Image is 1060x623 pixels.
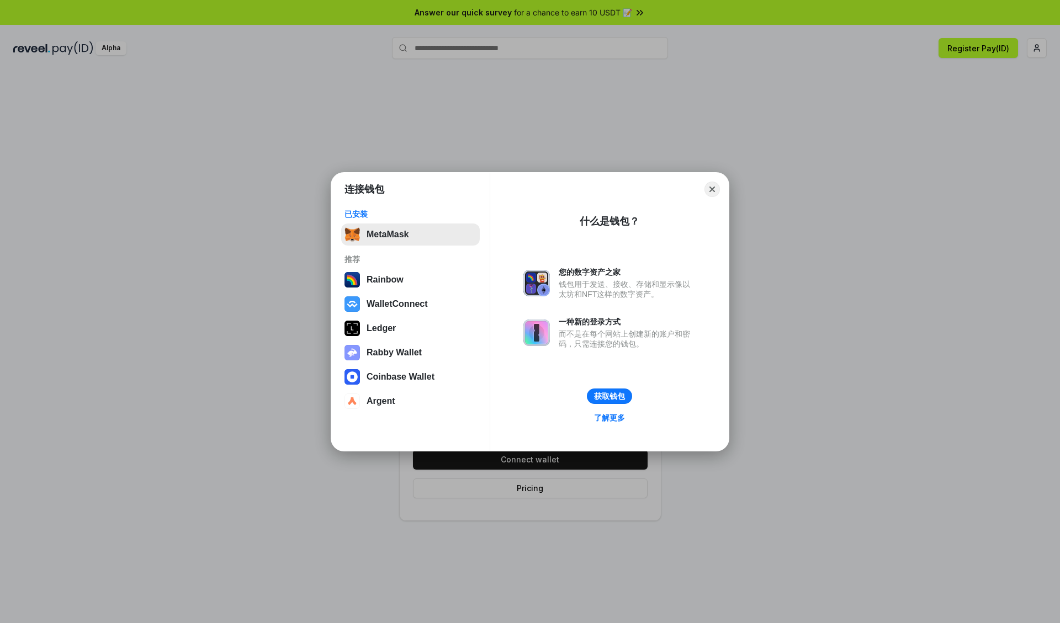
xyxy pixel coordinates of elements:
[367,372,434,382] div: Coinbase Wallet
[341,366,480,388] button: Coinbase Wallet
[559,329,696,349] div: 而不是在每个网站上创建新的账户和密码，只需连接您的钱包。
[559,267,696,277] div: 您的数字资产之家
[523,320,550,346] img: svg+xml,%3Csvg%20xmlns%3D%22http%3A%2F%2Fwww.w3.org%2F2000%2Fsvg%22%20fill%3D%22none%22%20viewBox...
[587,411,632,425] a: 了解更多
[344,369,360,385] img: svg+xml,%3Csvg%20width%3D%2228%22%20height%3D%2228%22%20viewBox%3D%220%200%2028%2028%22%20fill%3D...
[367,348,422,358] div: Rabby Wallet
[341,342,480,364] button: Rabby Wallet
[344,227,360,242] img: svg+xml,%3Csvg%20fill%3D%22none%22%20height%3D%2233%22%20viewBox%3D%220%200%2035%2033%22%20width%...
[594,391,625,401] div: 获取钱包
[559,317,696,327] div: 一种新的登录方式
[344,209,476,219] div: 已安装
[344,254,476,264] div: 推荐
[559,279,696,299] div: 钱包用于发送、接收、存储和显示像以太坊和NFT这样的数字资产。
[344,183,384,196] h1: 连接钱包
[367,275,404,285] div: Rainbow
[344,321,360,336] img: svg+xml,%3Csvg%20xmlns%3D%22http%3A%2F%2Fwww.w3.org%2F2000%2Fsvg%22%20width%3D%2228%22%20height%3...
[367,230,409,239] div: MetaMask
[344,393,360,409] img: svg+xml,%3Csvg%20width%3D%2228%22%20height%3D%2228%22%20viewBox%3D%220%200%2028%2028%22%20fill%3D...
[341,269,480,291] button: Rainbow
[341,293,480,315] button: WalletConnect
[587,388,632,404] button: 获取钱包
[523,270,550,296] img: svg+xml,%3Csvg%20xmlns%3D%22http%3A%2F%2Fwww.w3.org%2F2000%2Fsvg%22%20fill%3D%22none%22%20viewBox...
[341,223,480,246] button: MetaMask
[344,345,360,360] img: svg+xml,%3Csvg%20xmlns%3D%22http%3A%2F%2Fwww.w3.org%2F2000%2Fsvg%22%20fill%3D%22none%22%20viewBox...
[704,182,720,197] button: Close
[344,296,360,312] img: svg+xml,%3Csvg%20width%3D%2228%22%20height%3D%2228%22%20viewBox%3D%220%200%2028%2028%22%20fill%3D...
[580,215,639,228] div: 什么是钱包？
[367,323,396,333] div: Ledger
[344,272,360,287] img: svg+xml,%3Csvg%20width%3D%22120%22%20height%3D%22120%22%20viewBox%3D%220%200%20120%20120%22%20fil...
[367,299,428,309] div: WalletConnect
[594,413,625,423] div: 了解更多
[341,390,480,412] button: Argent
[367,396,395,406] div: Argent
[341,317,480,339] button: Ledger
